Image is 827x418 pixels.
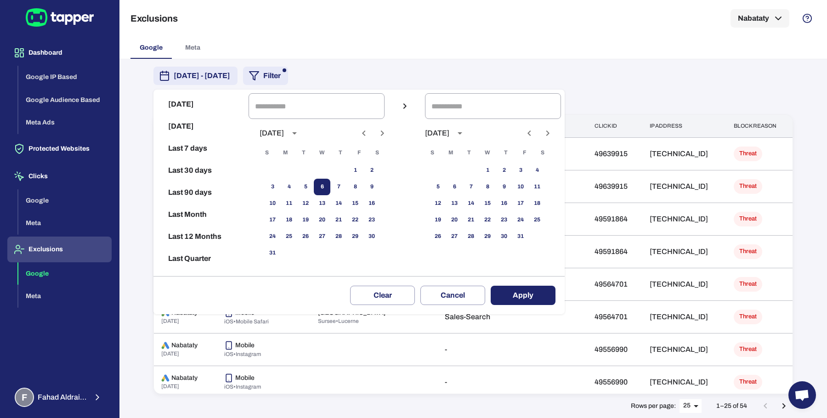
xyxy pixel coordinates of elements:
button: 5 [430,179,446,195]
button: 31 [512,228,529,245]
button: Cancel [420,286,485,305]
button: 16 [496,195,512,212]
button: 20 [446,212,463,228]
button: 6 [446,179,463,195]
button: 29 [479,228,496,245]
button: 16 [363,195,380,212]
span: Saturday [534,144,551,162]
button: 12 [297,195,314,212]
button: Last Quarter [157,248,245,270]
button: 1 [347,162,363,179]
button: 18 [281,212,297,228]
span: Tuesday [295,144,312,162]
button: Previous month [356,125,372,141]
span: Friday [351,144,367,162]
button: 1 [479,162,496,179]
span: Monday [277,144,294,162]
button: 14 [330,195,347,212]
button: 19 [430,212,446,228]
button: 9 [496,179,512,195]
button: Last 30 days [157,159,245,181]
button: 23 [363,212,380,228]
button: 29 [347,228,363,245]
button: 24 [512,212,529,228]
button: 22 [347,212,363,228]
button: 7 [330,179,347,195]
button: 30 [496,228,512,245]
button: Apply [491,286,555,305]
button: 26 [297,228,314,245]
button: [DATE] [157,115,245,137]
button: 6 [314,179,330,195]
button: 8 [479,179,496,195]
span: Saturday [369,144,385,162]
button: 15 [347,195,363,212]
div: [DATE] [425,129,449,138]
span: Sunday [259,144,275,162]
div: [DATE] [260,129,284,138]
button: 20 [314,212,330,228]
button: 12 [430,195,446,212]
span: Wednesday [479,144,496,162]
button: 22 [479,212,496,228]
span: Friday [516,144,532,162]
span: Sunday [424,144,441,162]
button: Last 7 days [157,137,245,159]
button: [DATE] [157,93,245,115]
button: 2 [496,162,512,179]
button: 15 [479,195,496,212]
button: 11 [529,179,545,195]
span: Thursday [498,144,514,162]
button: 27 [446,228,463,245]
span: Tuesday [461,144,477,162]
button: Last Month [157,203,245,226]
button: 13 [314,195,330,212]
button: 11 [281,195,297,212]
button: 18 [529,195,545,212]
button: 21 [463,212,479,228]
button: 25 [281,228,297,245]
button: 4 [529,162,545,179]
div: Open chat [788,381,816,409]
button: 4 [281,179,297,195]
button: 10 [264,195,281,212]
button: 5 [297,179,314,195]
button: 24 [264,228,281,245]
button: 31 [264,245,281,261]
button: 2 [363,162,380,179]
span: Wednesday [314,144,330,162]
button: 28 [330,228,347,245]
button: 19 [297,212,314,228]
button: 30 [363,228,380,245]
span: Thursday [332,144,349,162]
button: 17 [264,212,281,228]
button: 3 [512,162,529,179]
button: calendar view is open, switch to year view [452,125,468,141]
button: 28 [463,228,479,245]
button: 26 [430,228,446,245]
button: Next month [540,125,555,141]
button: Reset [157,270,245,292]
button: calendar view is open, switch to year view [287,125,302,141]
button: 23 [496,212,512,228]
button: 21 [330,212,347,228]
button: Clear [350,286,415,305]
button: Next month [374,125,390,141]
button: 17 [512,195,529,212]
button: 13 [446,195,463,212]
button: Previous month [521,125,537,141]
button: 25 [529,212,545,228]
button: 9 [363,179,380,195]
span: Monday [442,144,459,162]
button: 8 [347,179,363,195]
button: Last 90 days [157,181,245,203]
button: 7 [463,179,479,195]
button: 14 [463,195,479,212]
button: Last 12 Months [157,226,245,248]
button: 27 [314,228,330,245]
button: 10 [512,179,529,195]
button: 3 [264,179,281,195]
